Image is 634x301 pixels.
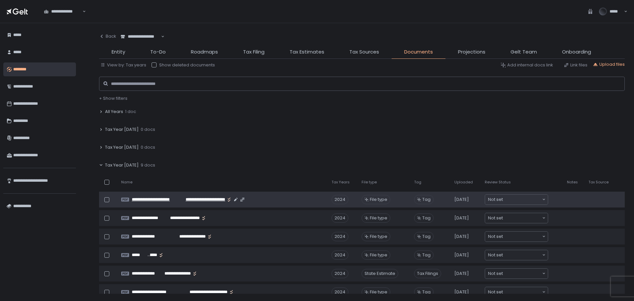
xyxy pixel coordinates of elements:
div: Search for option [485,213,548,223]
div: 2024 [332,195,348,204]
span: Not set [488,196,503,203]
div: State Estimate [362,269,398,278]
button: Add internal docs link [501,62,553,68]
span: Entity [112,48,125,56]
input: Search for option [160,33,160,40]
span: [DATE] [454,197,469,203]
span: Tax Sources [349,48,379,56]
span: Tax Year [DATE] [105,144,139,150]
span: Not set [488,215,503,221]
span: Onboarding [562,48,591,56]
span: Tag [422,215,431,221]
div: Search for option [485,269,548,279]
div: Search for option [40,5,86,19]
span: Documents [404,48,433,56]
span: Tax Years [332,180,350,185]
button: Link files [564,62,587,68]
div: 2024 [332,232,348,241]
span: File type [370,289,387,295]
span: Tax Year [DATE] [105,162,139,168]
span: Tag [422,197,431,203]
input: Search for option [503,233,542,240]
span: 1 doc [125,109,136,115]
span: Tag [422,252,431,258]
span: File type [370,234,387,240]
span: Name [121,180,132,185]
span: 0 docs [141,144,155,150]
div: Search for option [485,195,548,205]
span: Not set [488,233,503,240]
button: Back [99,30,116,43]
span: [DATE] [454,271,469,277]
span: Tax Filings [414,269,441,278]
span: Review Status [485,180,511,185]
span: 0 docs [141,127,155,132]
div: Back [99,33,116,39]
span: Not set [488,289,503,295]
button: View by: Tax years [100,62,146,68]
span: Not set [488,252,503,258]
span: Tax Filing [243,48,264,56]
span: Gelt Team [511,48,537,56]
div: 2024 [332,250,348,260]
input: Search for option [503,270,542,277]
div: Search for option [116,30,164,44]
div: 2024 [332,287,348,297]
span: [DATE] [454,215,469,221]
span: File type [370,215,387,221]
span: File type [370,197,387,203]
span: 9 docs [141,162,155,168]
input: Search for option [503,215,542,221]
div: 2024 [332,269,348,278]
span: To-Do [150,48,166,56]
button: + Show filters [99,95,127,101]
span: Tax Year [DATE] [105,127,139,132]
span: File type [370,252,387,258]
input: Search for option [503,252,542,258]
span: Roadmaps [191,48,218,56]
span: [DATE] [454,234,469,240]
div: Search for option [485,232,548,242]
span: Tax Estimates [290,48,324,56]
span: [DATE] [454,289,469,295]
button: Upload files [593,61,625,67]
span: Tag [422,289,431,295]
span: Projections [458,48,485,56]
div: Search for option [485,287,548,297]
span: File type [362,180,377,185]
span: Tag [414,180,421,185]
span: Not set [488,270,503,277]
span: Tax Source [588,180,609,185]
span: All Years [105,109,123,115]
input: Search for option [503,289,542,295]
div: Search for option [485,250,548,260]
span: Uploaded [454,180,473,185]
input: Search for option [503,196,542,203]
span: Tag [422,234,431,240]
span: Notes [567,180,578,185]
span: [DATE] [454,252,469,258]
div: 2024 [332,213,348,223]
